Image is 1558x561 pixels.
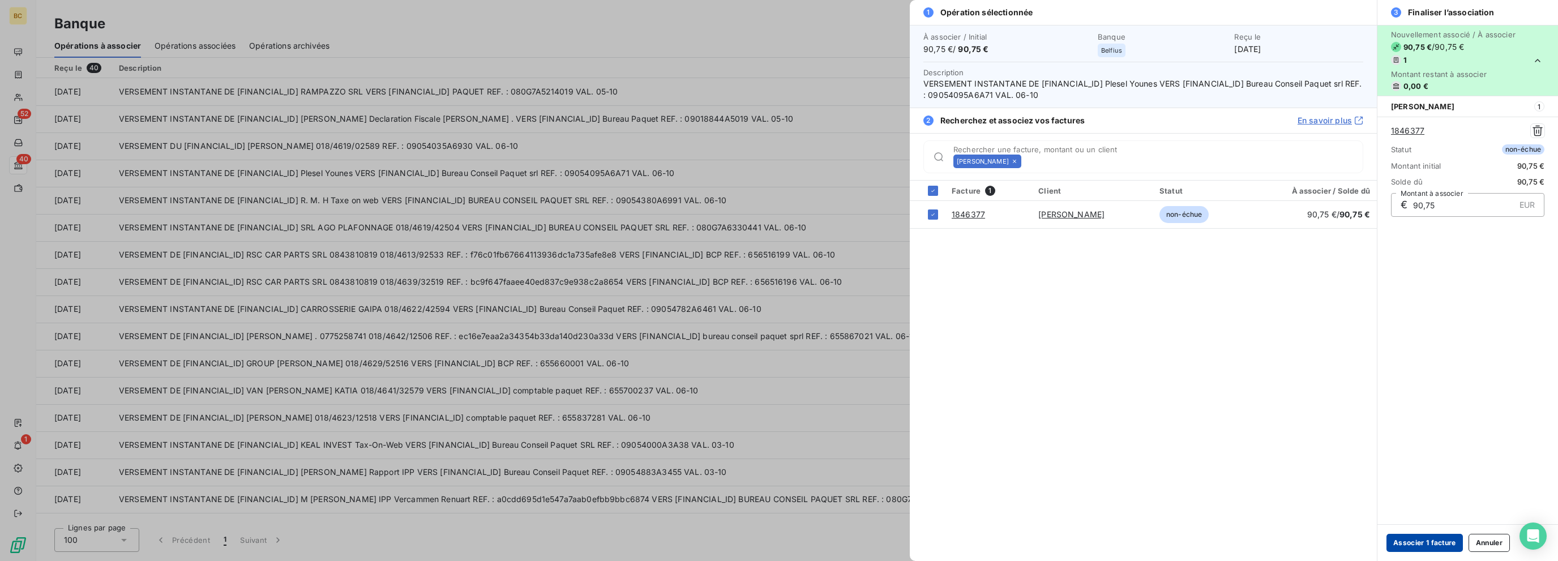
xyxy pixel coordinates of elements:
span: 90,75 € [958,44,988,54]
span: Reçu le [1234,32,1363,41]
div: Statut [1159,186,1241,195]
a: [PERSON_NAME] [1038,209,1105,219]
a: 1846377 [1391,125,1424,136]
input: placeholder [1026,156,1363,167]
span: Belfius [1101,47,1122,54]
span: 2 [923,115,934,126]
div: À associer / Solde dû [1255,186,1370,195]
button: Annuler [1469,534,1510,552]
span: Statut [1391,145,1411,154]
span: VERSEMENT INSTANTANE DE [FINANCIAL_ID] Plesel Younes VERS [FINANCIAL_ID] Bureau Conseil Paquet sr... [923,78,1363,101]
span: Montant restant à associer [1391,70,1516,79]
span: Banque [1098,32,1228,41]
span: Finaliser l’association [1408,7,1494,18]
span: 90,75 € [1517,177,1544,186]
span: 0,00 € [1403,82,1428,91]
div: Facture [952,186,1025,196]
div: [DATE] [1234,32,1363,55]
span: Solde dû [1391,177,1423,186]
a: 1846377 [952,209,985,219]
span: 1 [923,7,934,18]
span: Description [923,68,964,77]
a: En savoir plus [1298,115,1363,126]
span: non-échue [1502,144,1544,155]
span: 90,75 € [1517,161,1544,170]
span: / 90,75 € [1432,41,1464,53]
span: Nouvellement associé / À associer [1391,30,1516,39]
span: Montant initial [1391,161,1441,170]
span: 3 [1391,7,1401,18]
span: non-échue [1159,206,1209,223]
span: 1 [1403,55,1407,65]
span: 90,75 € [1403,42,1432,52]
span: 90,75 € / [923,44,1091,55]
span: Opération sélectionnée [940,7,1033,18]
button: Associer 1 facture [1386,534,1463,552]
span: [PERSON_NAME] [1391,102,1454,111]
span: 1 [985,186,995,196]
div: Open Intercom Messenger [1520,523,1547,550]
span: 90,75 € [1339,209,1370,219]
span: À associer / Initial [923,32,1091,41]
span: 1 [1534,101,1544,112]
div: Client [1038,186,1146,195]
span: Recherchez et associez vos factures [940,115,1085,126]
span: 90,75 € / [1307,209,1370,219]
span: [PERSON_NAME] [957,158,1009,165]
